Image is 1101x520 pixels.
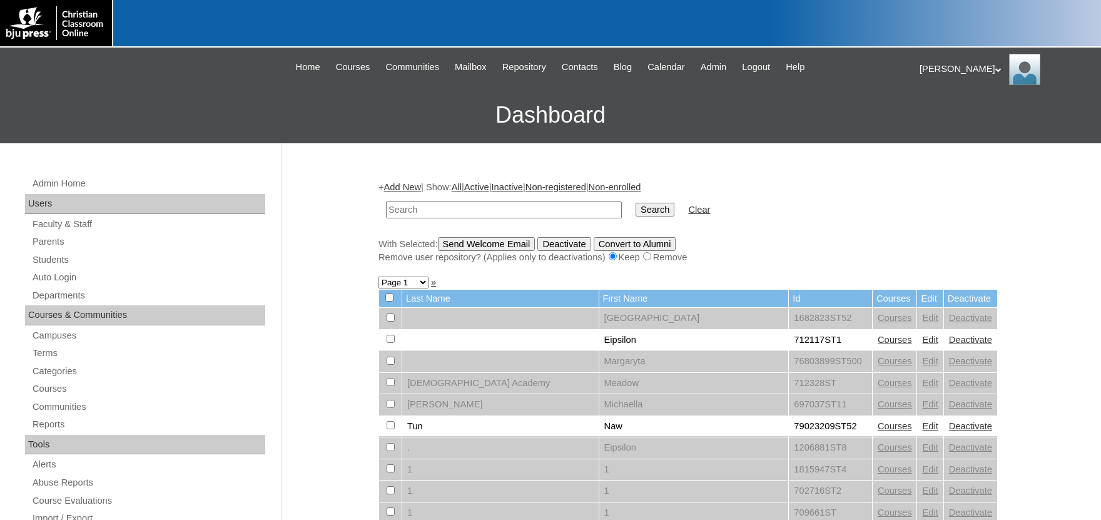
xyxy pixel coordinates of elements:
[25,305,265,325] div: Courses & Communities
[599,308,789,329] td: [GEOGRAPHIC_DATA]
[562,60,598,74] span: Contacts
[296,60,320,74] span: Home
[31,399,265,415] a: Communities
[599,330,789,351] td: Eipsilon
[378,181,998,263] div: + | Show: | | | |
[789,416,872,437] td: 79023209ST52
[949,313,992,323] a: Deactivate
[878,335,912,345] a: Courses
[789,351,872,372] td: 76803899ST500
[701,60,727,74] span: Admin
[31,457,265,472] a: Alerts
[599,290,789,308] td: First Name
[31,252,265,268] a: Students
[922,486,938,496] a: Edit
[789,373,872,394] td: 712328ST
[922,464,938,474] a: Edit
[873,290,917,308] td: Courses
[378,251,998,264] div: Remove user repository? (Applies only to deactivations) Keep Remove
[694,60,733,74] a: Admin
[402,481,599,502] td: 1
[949,356,992,366] a: Deactivate
[556,60,604,74] a: Contacts
[31,364,265,379] a: Categories
[31,345,265,361] a: Terms
[789,394,872,415] td: 697037ST11
[537,237,591,251] input: Deactivate
[402,416,599,437] td: Tun
[496,60,552,74] a: Repository
[290,60,327,74] a: Home
[949,486,992,496] a: Deactivate
[789,481,872,502] td: 702716ST2
[379,60,445,74] a: Communities
[31,217,265,232] a: Faculty & Staff
[464,182,489,192] a: Active
[878,378,912,388] a: Courses
[31,234,265,250] a: Parents
[922,378,938,388] a: Edit
[917,290,943,308] td: Edit
[31,475,265,491] a: Abuse Reports
[949,399,992,409] a: Deactivate
[452,182,462,192] a: All
[949,507,992,517] a: Deactivate
[789,459,872,481] td: 1815947ST4
[449,60,493,74] a: Mailbox
[922,356,938,366] a: Edit
[922,313,938,323] a: Edit
[31,381,265,397] a: Courses
[878,313,912,323] a: Courses
[878,507,912,517] a: Courses
[789,330,872,351] td: 712117ST1
[599,481,789,502] td: 1
[789,290,872,308] td: Id
[599,394,789,415] td: Michaella
[641,60,691,74] a: Calendar
[386,201,622,218] input: Search
[949,464,992,474] a: Deactivate
[922,442,938,452] a: Edit
[922,335,938,345] a: Edit
[949,335,992,345] a: Deactivate
[922,507,938,517] a: Edit
[614,60,632,74] span: Blog
[378,237,998,264] div: With Selected:
[31,328,265,344] a: Campuses
[786,60,804,74] span: Help
[6,6,106,40] img: logo-white.png
[636,203,674,217] input: Search
[431,277,436,287] a: »
[599,373,789,394] td: Meadow
[31,270,265,285] a: Auto Login
[779,60,811,74] a: Help
[878,464,912,474] a: Courses
[330,60,377,74] a: Courses
[402,437,599,459] td: .
[878,486,912,496] a: Courses
[878,399,912,409] a: Courses
[922,421,938,431] a: Edit
[25,194,265,214] div: Users
[31,417,265,432] a: Reports
[25,435,265,455] div: Tools
[878,442,912,452] a: Courses
[688,205,710,215] a: Clear
[31,288,265,303] a: Departments
[589,182,641,192] a: Non-enrolled
[920,54,1088,85] div: [PERSON_NAME]
[949,378,992,388] a: Deactivate
[402,373,599,394] td: [DEMOGRAPHIC_DATA] Academy
[384,182,421,192] a: Add New
[402,290,599,308] td: Last Name
[878,356,912,366] a: Courses
[599,416,789,437] td: Naw
[455,60,487,74] span: Mailbox
[599,437,789,459] td: Eipsilon
[502,60,546,74] span: Repository
[336,60,370,74] span: Courses
[525,182,586,192] a: Non-registered
[944,290,997,308] td: Deactivate
[1009,54,1040,85] img: Karen Lawton
[402,459,599,481] td: 1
